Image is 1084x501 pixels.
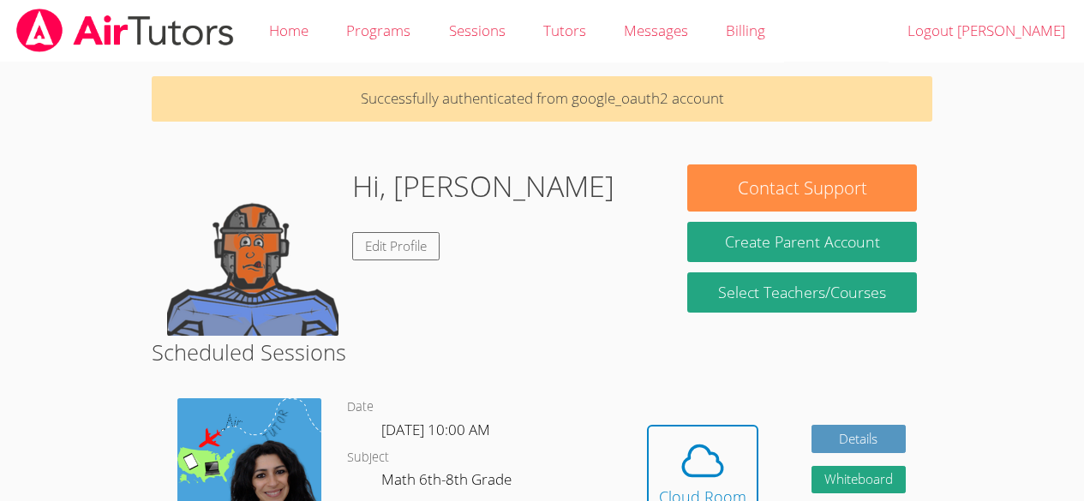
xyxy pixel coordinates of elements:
span: Messages [624,21,688,40]
h1: Hi, [PERSON_NAME] [352,164,614,208]
dd: Math 6th-8th Grade [381,468,515,497]
a: Select Teachers/Courses [687,272,916,313]
a: Edit Profile [352,232,440,260]
img: airtutors_banner-c4298cdbf04f3fff15de1276eac7730deb9818008684d7c2e4769d2f7ddbe033.png [15,9,236,52]
button: Create Parent Account [687,222,916,262]
p: Successfully authenticated from google_oauth2 account [152,76,932,122]
a: Details [812,425,906,453]
button: Whiteboard [812,466,906,494]
dt: Subject [347,447,389,468]
dt: Date [347,397,374,418]
h2: Scheduled Sessions [152,336,932,368]
span: [DATE] 10:00 AM [381,420,490,439]
img: default.png [167,164,338,336]
button: Contact Support [687,164,916,212]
